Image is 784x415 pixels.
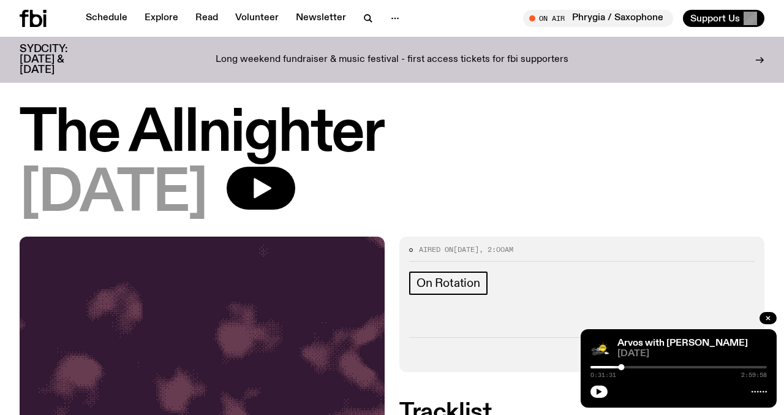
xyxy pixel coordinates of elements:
span: On Rotation [417,276,480,290]
span: [DATE] [453,245,479,254]
a: Newsletter [288,10,353,27]
span: Aired on [419,245,453,254]
a: Explore [137,10,186,27]
img: A stock image of a grinning sun with sunglasses, with the text Good Afternoon in cursive [590,339,610,359]
span: 0:31:31 [590,372,616,378]
a: Volunteer [228,10,286,27]
span: 2:59:58 [741,372,767,378]
span: Support Us [690,13,740,24]
button: Support Us [683,10,764,27]
h3: SYDCITY: [DATE] & [DATE] [20,44,98,75]
span: [DATE] [617,349,767,359]
a: On Rotation [409,272,488,295]
a: Schedule [78,10,135,27]
a: Read [188,10,225,27]
a: Arvos with [PERSON_NAME] [617,338,748,348]
h1: The Allnighter [20,107,764,162]
span: , 2:00am [479,245,513,254]
span: [DATE] [20,167,207,222]
button: On AirPhrygia / Saxophone [523,10,673,27]
p: Long weekend fundraiser & music festival - first access tickets for fbi supporters [216,55,568,66]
